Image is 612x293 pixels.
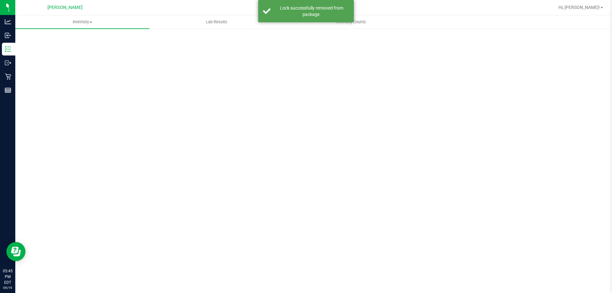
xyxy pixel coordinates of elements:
[149,15,284,29] a: Lab Results
[6,242,25,261] iframe: Resource center
[5,73,11,80] inline-svg: Retail
[5,32,11,39] inline-svg: Inbound
[5,87,11,93] inline-svg: Reports
[3,268,12,285] p: 05:45 PM EDT
[47,5,83,10] span: [PERSON_NAME]
[274,5,349,18] div: Lock successfully removed from package.
[558,5,600,10] span: Hi, [PERSON_NAME]!
[5,18,11,25] inline-svg: Analytics
[197,19,236,25] span: Lab Results
[3,285,12,290] p: 09/19
[5,46,11,52] inline-svg: Inventory
[15,19,149,25] span: Inventory
[5,60,11,66] inline-svg: Outbound
[15,15,149,29] a: Inventory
